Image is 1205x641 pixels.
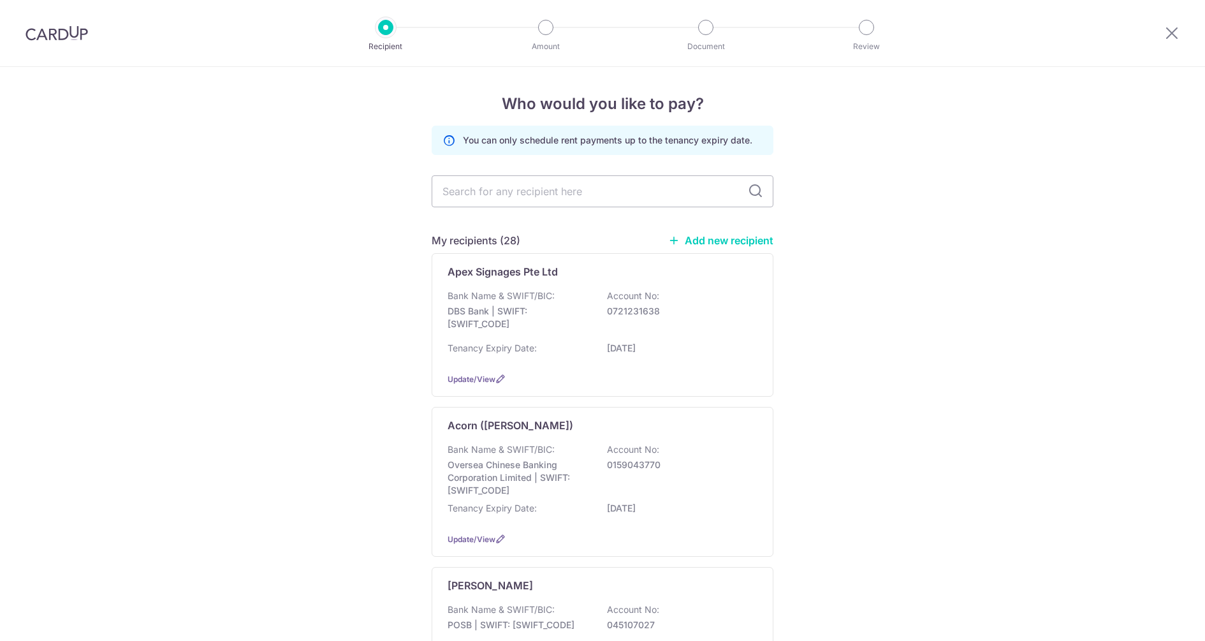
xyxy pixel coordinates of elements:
p: Bank Name & SWIFT/BIC: [448,603,555,616]
p: You can only schedule rent payments up to the tenancy expiry date. [463,134,752,147]
h4: Who would you like to pay? [432,92,773,115]
p: Apex Signages Pte Ltd [448,264,558,279]
p: Account No: [607,603,659,616]
input: Search for any recipient here [432,175,773,207]
p: POSB | SWIFT: [SWIFT_CODE] [448,619,590,631]
p: 0721231638 [607,305,750,318]
p: 0159043770 [607,459,750,471]
p: DBS Bank | SWIFT: [SWIFT_CODE] [448,305,590,330]
a: Update/View [448,534,495,544]
p: Oversea Chinese Banking Corporation Limited | SWIFT: [SWIFT_CODE] [448,459,590,497]
p: Review [819,40,914,53]
p: [DATE] [607,342,750,355]
p: Amount [499,40,593,53]
p: Tenancy Expiry Date: [448,342,537,355]
a: Update/View [448,374,495,384]
p: 045107027 [607,619,750,631]
p: [DATE] [607,502,750,515]
p: Recipient [339,40,433,53]
h5: My recipients (28) [432,233,520,248]
p: Account No: [607,443,659,456]
p: Tenancy Expiry Date: [448,502,537,515]
p: Acorn ([PERSON_NAME]) [448,418,573,433]
p: Document [659,40,753,53]
p: Account No: [607,290,659,302]
p: [PERSON_NAME] [448,578,533,593]
p: Bank Name & SWIFT/BIC: [448,290,555,302]
p: Bank Name & SWIFT/BIC: [448,443,555,456]
img: CardUp [26,26,88,41]
a: Add new recipient [668,234,773,247]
